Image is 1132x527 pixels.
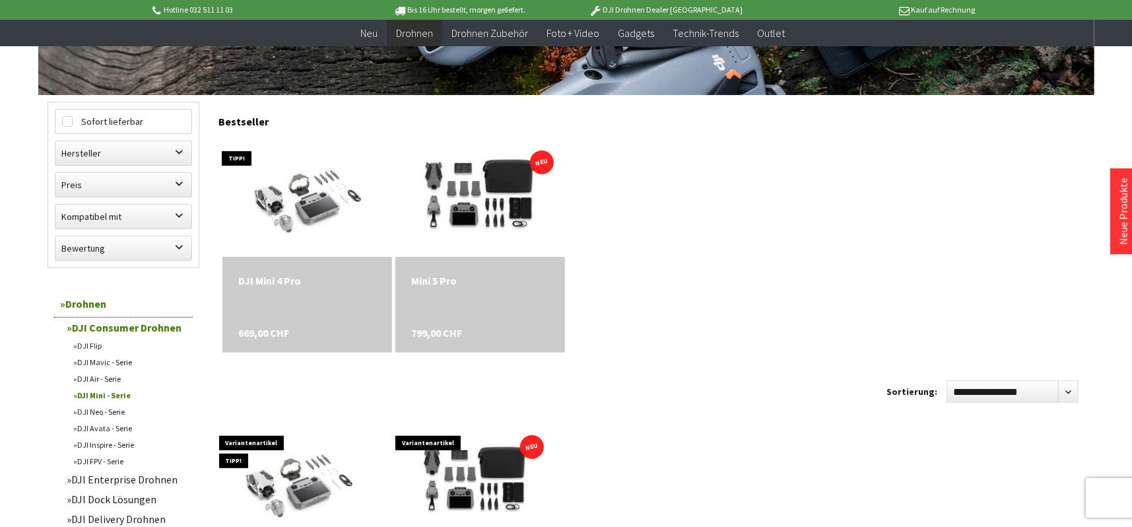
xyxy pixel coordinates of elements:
span: Drohnen Zubehör [451,26,528,40]
label: Sortierung: [887,381,938,402]
label: Kompatibel mit [55,205,191,228]
div: Bestseller [219,102,1085,135]
a: Gadgets [609,20,664,47]
label: Sofort lieferbar [55,110,191,133]
img: Mini 5 Pro [395,141,565,254]
a: DJI Mini 4 Pro 669,00 CHF [238,273,376,289]
a: DJI Dock Lösungen [61,489,193,509]
p: Kauf auf Rechnung [769,2,975,18]
a: Mini 5 Pro 799,00 CHF [411,273,549,289]
span: Technik-Trends [673,26,739,40]
a: DJI Avata - Serie [67,420,193,437]
a: Drohnen [387,20,442,47]
a: DJI Neo - Serie [67,404,193,420]
span: Drohnen [396,26,433,40]
a: Neu [351,20,387,47]
a: DJI Inspire - Serie [67,437,193,453]
a: DJI Air - Serie [67,370,193,387]
div: DJI Mini 4 Pro [238,273,376,289]
a: DJI Enterprise Drohnen [61,470,193,489]
span: 669,00 CHF [238,325,289,341]
a: Technik-Trends [664,20,749,47]
a: Neue Produkte [1117,178,1130,245]
span: 799,00 CHF [411,325,462,341]
a: DJI Mini - Serie [67,387,193,404]
span: Gadgets [618,26,655,40]
a: DJI Mavic - Serie [67,354,193,370]
a: Drohnen [54,291,193,318]
span: Foto + Video [547,26,600,40]
a: DJI FPV - Serie [67,453,193,470]
a: Foto + Video [537,20,609,47]
img: DJI Mini 4 Pro [233,138,382,257]
div: Mini 5 Pro [411,273,549,289]
a: Drohnen Zubehör [442,20,537,47]
p: Bis 16 Uhr bestellt, morgen geliefert. [356,2,562,18]
p: DJI Drohnen Dealer [GEOGRAPHIC_DATA] [563,2,769,18]
span: Outlet [758,26,785,40]
label: Bewertung [55,236,191,260]
label: Preis [55,173,191,197]
a: Outlet [749,20,795,47]
label: Hersteller [55,141,191,165]
p: Hotline 032 511 11 03 [150,2,356,18]
a: DJI Consumer Drohnen [61,318,193,337]
a: DJI Flip [67,337,193,354]
span: Neu [360,26,378,40]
